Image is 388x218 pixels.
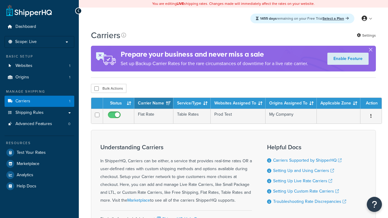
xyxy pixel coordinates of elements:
h3: Understanding Carriers [100,144,252,150]
div: Resources [5,140,74,146]
span: 1 [69,63,70,68]
a: Shipping Rules [5,107,74,118]
p: Set up Backup Carrier Rates for the rare circumstances of downtime for a live rate carrier. [121,59,308,68]
th: Action [360,98,382,109]
a: Settings [357,31,376,40]
li: Carriers [5,96,74,107]
span: Analytics [17,173,33,178]
span: Websites [15,63,32,68]
th: Service/Type: activate to sort column ascending [173,98,211,109]
h4: Prepare your business and never miss a sale [121,49,308,59]
th: Applicable Zone: activate to sort column ascending [317,98,360,109]
th: Status: activate to sort column ascending [103,98,134,109]
span: Scope: Live [15,39,37,45]
div: In ShipperHQ, Carriers can be either, a service that provides real-time rates OR a user-defined r... [100,144,252,204]
li: Websites [5,60,74,71]
li: Origins [5,72,74,83]
span: Carriers [15,99,30,104]
strong: 1455 days [260,16,277,21]
a: Setting Up and Using Carriers [273,167,334,174]
span: 1 [69,99,70,104]
div: remaining on your Free Trial [250,14,354,23]
a: Enable Feature [327,53,369,65]
h3: Helpful Docs [267,144,346,150]
button: Open Resource Center [367,197,382,212]
a: Test Your Rates [5,147,74,158]
a: Help Docs [5,181,74,192]
a: Marketplace [127,197,150,203]
div: Manage Shipping [5,89,74,94]
a: Setting Up Live Rate Carriers [273,178,332,184]
span: Help Docs [17,184,36,189]
a: Advanced Features 0 [5,118,74,130]
td: Prod Test [211,109,266,124]
th: Origins Assigned To: activate to sort column ascending [266,98,317,109]
a: Carriers Supported by ShipperHQ [273,157,342,163]
td: Flat Rate [134,109,173,124]
li: Advanced Features [5,118,74,130]
a: Select a Plan [323,16,349,21]
b: LIVE [177,1,184,6]
a: Analytics [5,170,74,180]
a: ShipperHQ Home [6,5,52,17]
span: Dashboard [15,24,36,29]
h1: Carriers [91,29,120,41]
th: Websites Assigned To: activate to sort column ascending [211,98,266,109]
span: Origins [15,75,29,80]
button: Bulk Actions [91,84,126,93]
span: Test Your Rates [17,150,46,155]
a: Setting Up Custom Rate Carriers [273,188,339,194]
img: ad-rules-rateshop-fe6ec290ccb7230408bd80ed9643f0289d75e0ffd9eb532fc0e269fcd187b520.png [91,46,121,71]
span: 0 [68,121,70,127]
td: Table Rates [173,109,211,124]
td: My Company [266,109,317,124]
a: Troubleshooting Rate Discrepancies [273,198,346,205]
th: Carrier Name: activate to sort column ascending [134,98,173,109]
a: Marketplace [5,158,74,169]
a: Carriers 1 [5,96,74,107]
span: Marketplace [17,161,39,167]
div: Basic Setup [5,54,74,59]
a: Websites 1 [5,60,74,71]
a: Origins 1 [5,72,74,83]
span: Advanced Features [15,121,52,127]
span: Shipping Rules [15,110,44,115]
span: 1 [69,75,70,80]
a: Dashboard [5,21,74,32]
